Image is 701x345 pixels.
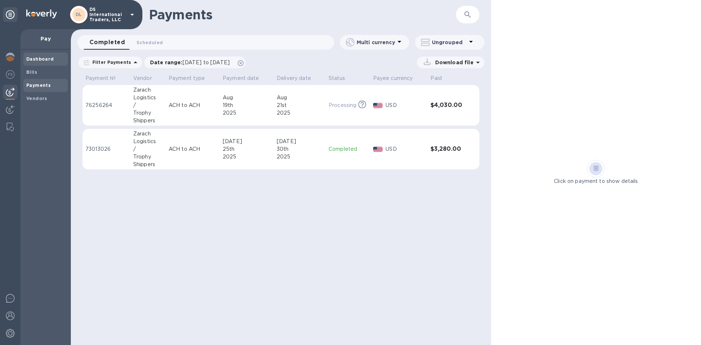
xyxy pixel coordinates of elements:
[6,70,15,79] img: Foreign exchange
[149,7,413,22] h1: Payments
[26,96,47,101] b: Vendors
[277,138,323,145] div: [DATE]
[329,101,356,109] p: Processing
[223,145,271,153] div: 25th
[150,59,233,66] p: Date range :
[169,74,215,82] span: Payment type
[223,153,271,161] div: 2025
[223,74,269,82] span: Payment date
[430,146,464,153] h3: $3,280.00
[329,74,355,82] span: Status
[26,83,51,88] b: Payments
[277,153,323,161] div: 2025
[373,74,422,82] span: Payee currency
[357,39,395,46] p: Multi currency
[183,60,230,65] span: [DATE] to [DATE]
[430,74,442,82] p: Paid
[133,138,163,145] div: Logistics
[137,39,163,46] span: Scheduled
[85,101,127,109] p: 76256264
[133,109,163,117] div: Trophy
[89,37,125,47] span: Completed
[386,145,425,153] p: USD
[26,35,65,42] p: Pay
[26,56,54,62] b: Dashboard
[169,145,217,153] p: ACH to ACH
[223,94,271,101] div: Aug
[169,101,217,109] p: ACH to ACH
[26,9,57,18] img: Logo
[430,74,451,82] span: Paid
[89,7,126,22] p: DS International Traders, LLC
[223,74,259,82] p: Payment date
[133,101,163,109] div: /
[277,74,321,82] span: Delivery date
[373,103,383,108] img: USD
[3,7,18,22] div: Unpin categories
[277,74,311,82] p: Delivery date
[277,94,323,101] div: Aug
[133,145,163,153] div: /
[26,69,37,75] b: Bills
[133,130,163,138] div: Zarach
[85,74,125,82] span: Payment №
[223,138,271,145] div: [DATE]
[76,12,82,17] b: DL
[277,109,323,117] div: 2025
[373,147,383,152] img: USD
[430,102,464,109] h3: $4,030.00
[277,145,323,153] div: 30th
[277,101,323,109] div: 21st
[89,59,131,65] p: Filter Payments
[329,74,345,82] p: Status
[85,74,116,82] p: Payment №
[133,161,163,168] div: Shippers
[223,101,271,109] div: 19th
[386,101,425,109] p: USD
[133,74,152,82] p: Vendor
[144,57,245,68] div: Date range:[DATE] to [DATE]
[432,59,474,66] p: Download file
[169,74,205,82] p: Payment type
[554,177,638,185] p: Click on payment to show details
[133,86,163,94] div: Zarach
[373,74,413,82] p: Payee currency
[133,153,163,161] div: Trophy
[133,94,163,101] div: Logistics
[329,145,367,153] p: Completed
[223,109,271,117] div: 2025
[133,74,161,82] span: Vendor
[133,117,163,124] div: Shippers
[85,145,127,153] p: 73013026
[432,39,467,46] p: Ungrouped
